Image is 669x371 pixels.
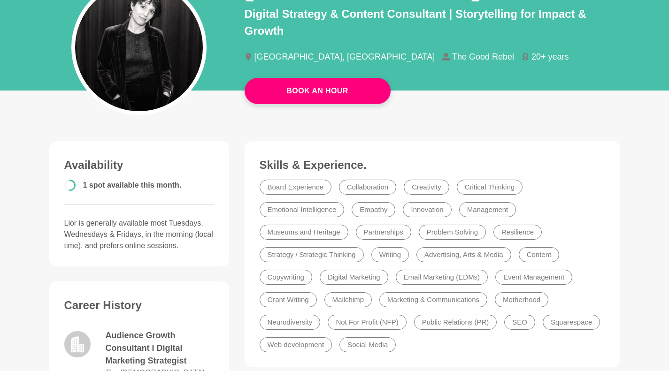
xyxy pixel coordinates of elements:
[442,53,522,61] li: The Good Rebel
[64,158,215,172] h3: Availability
[245,6,620,39] p: Digital Strategy & Content Consultant | Storytelling for Impact & Growth
[64,298,215,312] h3: Career History
[522,53,577,61] li: 20+ years
[245,53,443,61] li: [GEOGRAPHIC_DATA], [GEOGRAPHIC_DATA]
[245,78,391,104] a: Book An Hour
[106,329,215,367] dd: Audience Growth Consultant I Digital Marketing Strategist
[64,218,215,251] p: Lior is generally available most Tuesdays, Wednesdays & Fridays, in the morning (local time), and...
[83,181,182,189] span: 1 spot available this month.
[260,158,605,172] h3: Skills & Experience.
[64,331,91,357] img: logo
